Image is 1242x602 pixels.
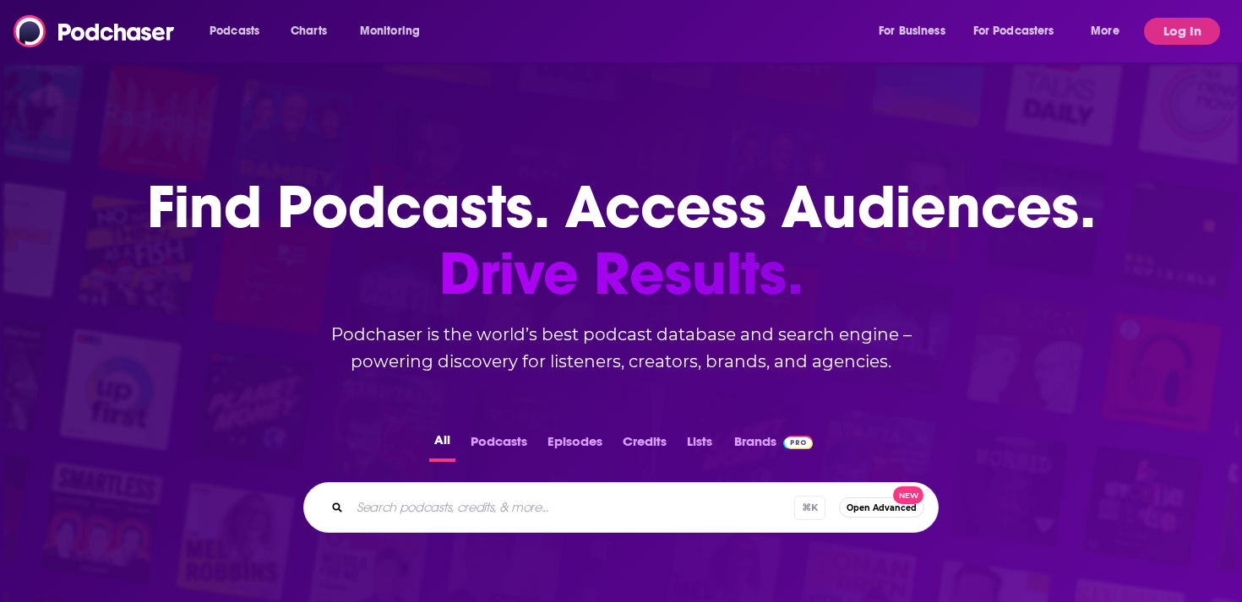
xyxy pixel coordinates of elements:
h1: Find Podcasts. Access Audiences. [147,174,1096,307]
button: Episodes [542,429,607,462]
h2: Podchaser is the world’s best podcast database and search engine – powering discovery for listene... [283,321,959,375]
button: Credits [618,429,672,462]
span: More [1091,19,1119,43]
span: For Business [879,19,945,43]
input: Search podcasts, credits, & more... [350,494,794,521]
button: Open AdvancedNew [839,497,924,518]
span: Drive Results. [147,241,1096,307]
button: open menu [198,18,281,45]
a: Charts [280,18,337,45]
button: open menu [348,18,442,45]
img: Podchaser Pro [783,436,813,449]
span: For Podcasters [973,19,1054,43]
span: Open Advanced [847,503,917,513]
div: Search podcasts, credits, & more... [303,482,939,533]
img: Podchaser - Follow, Share and Rate Podcasts [14,15,176,47]
button: All [429,429,455,462]
span: ⌘ K [794,496,825,520]
button: open menu [867,18,967,45]
span: New [893,486,923,504]
button: open menu [1079,18,1141,45]
button: Lists [682,429,717,462]
span: Monitoring [360,19,420,43]
span: Podcasts [210,19,259,43]
a: BrandsPodchaser Pro [734,429,813,462]
button: Log In [1144,18,1220,45]
button: open menu [962,18,1079,45]
span: Charts [291,19,327,43]
button: Podcasts [466,429,532,462]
